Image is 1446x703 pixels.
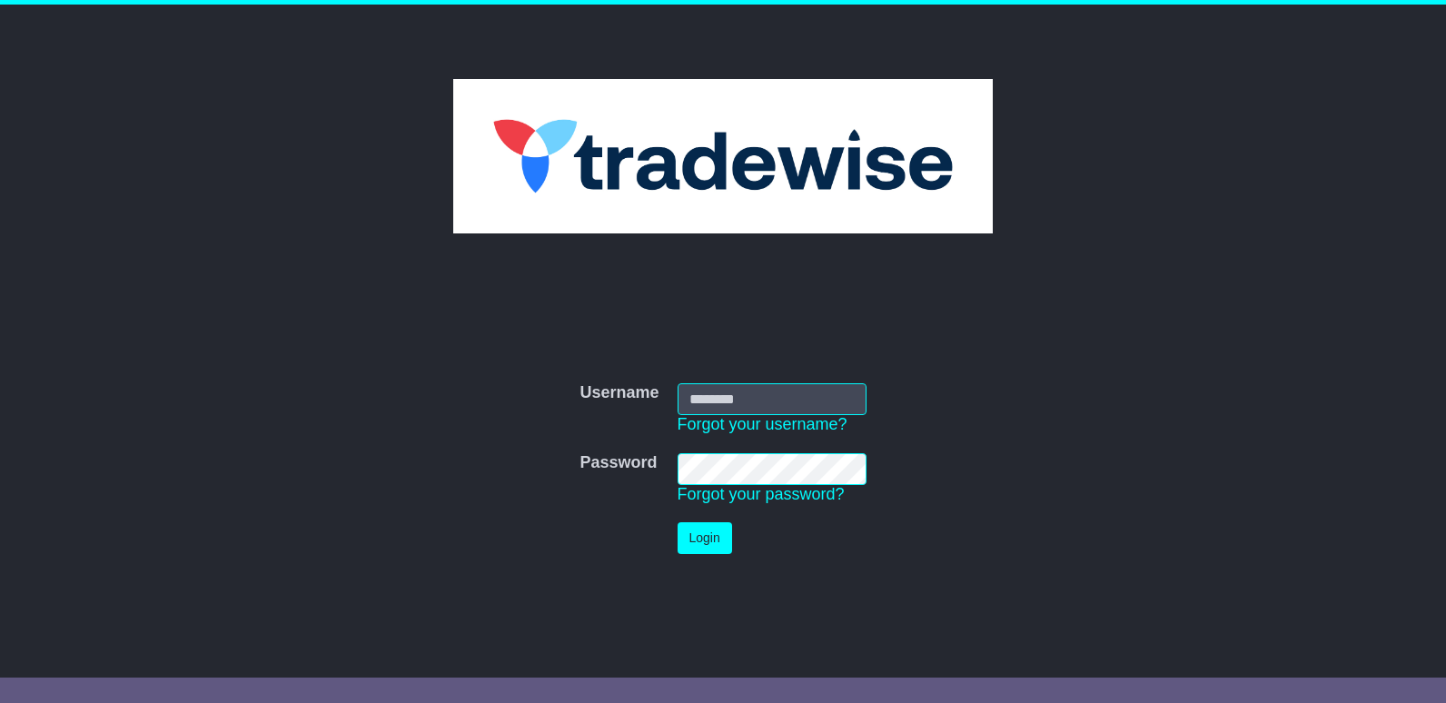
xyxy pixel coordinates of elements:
[678,522,732,554] button: Login
[678,415,847,433] a: Forgot your username?
[453,79,994,233] img: Tradewise Global Logistics
[579,383,659,403] label: Username
[579,453,657,473] label: Password
[678,485,845,503] a: Forgot your password?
